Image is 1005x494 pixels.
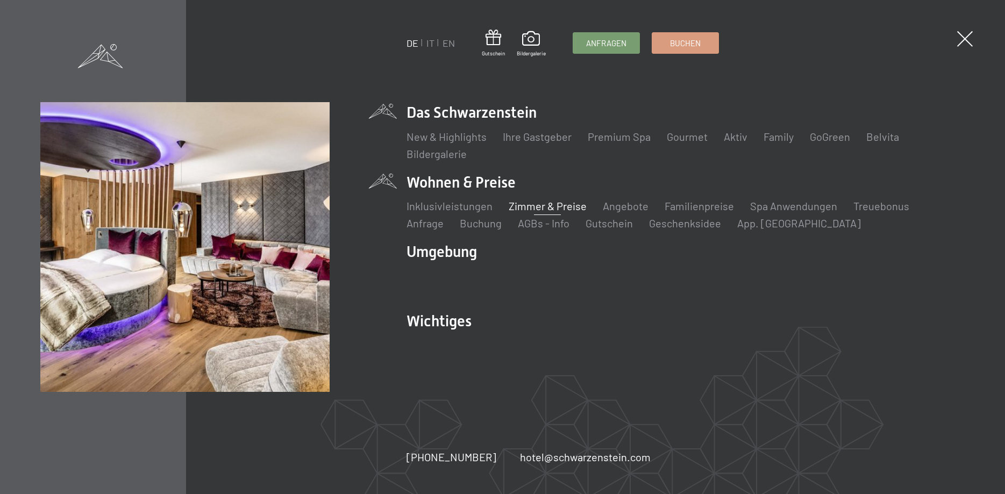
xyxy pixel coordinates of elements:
a: [PHONE_NUMBER] [407,449,496,464]
a: Zimmer & Preise [509,199,587,212]
a: Aktiv [724,130,747,143]
a: Ihre Gastgeber [503,130,572,143]
a: Buchen [652,33,718,53]
a: Treuebonus [853,199,909,212]
a: GoGreen [810,130,850,143]
span: Bildergalerie [517,49,546,57]
a: Familienpreise [665,199,734,212]
a: Anfrage [407,217,444,230]
a: Angebote [603,199,648,212]
span: Gutschein [482,49,505,57]
a: Gutschein [482,30,505,57]
a: New & Highlights [407,130,487,143]
a: Premium Spa [588,130,651,143]
a: Belvita [866,130,899,143]
a: Geschenksidee [649,217,721,230]
a: Spa Anwendungen [750,199,837,212]
a: hotel@schwarzenstein.com [520,449,651,464]
a: Bildergalerie [517,31,546,57]
span: [PHONE_NUMBER] [407,450,496,463]
a: IT [426,37,434,49]
a: Anfragen [573,33,639,53]
span: Buchen [670,38,701,49]
span: Anfragen [586,38,626,49]
a: DE [407,37,418,49]
a: Gutschein [586,217,633,230]
a: Gourmet [667,130,708,143]
a: Family [764,130,794,143]
a: App. [GEOGRAPHIC_DATA] [737,217,861,230]
a: EN [443,37,455,49]
a: AGBs - Info [518,217,569,230]
a: Bildergalerie [407,147,467,160]
a: Inklusivleistungen [407,199,493,212]
a: Buchung [460,217,502,230]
